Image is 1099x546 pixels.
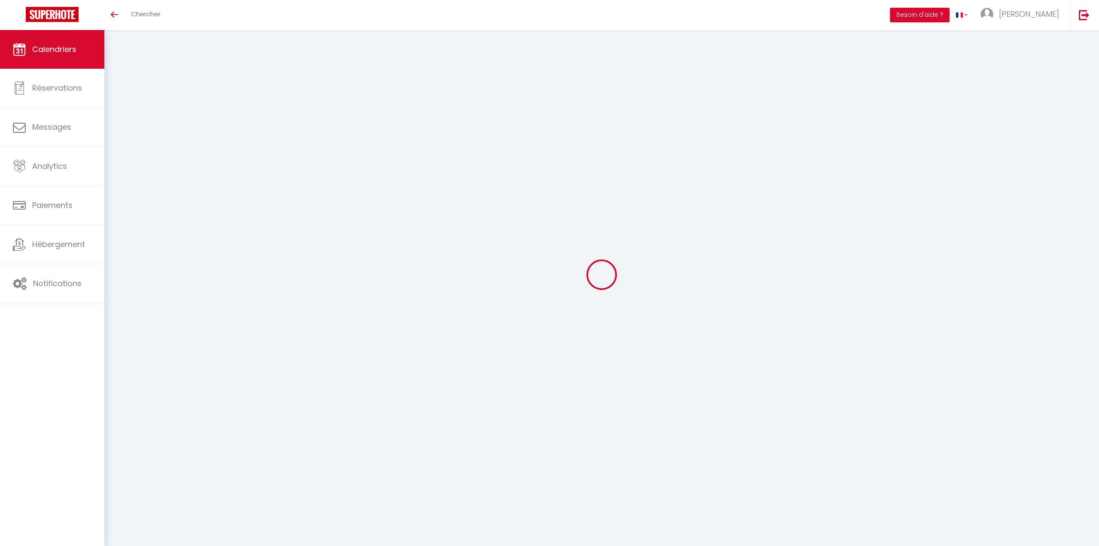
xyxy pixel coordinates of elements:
span: Analytics [32,161,67,171]
span: Paiements [32,200,73,210]
img: logout [1079,9,1090,20]
span: Réservations [32,82,82,93]
img: ... [981,8,993,21]
span: Calendriers [32,44,76,55]
span: Messages [32,122,71,132]
img: Super Booking [26,7,79,22]
span: [PERSON_NAME] [999,9,1059,19]
button: Besoin d'aide ? [890,8,950,22]
span: Chercher [131,9,161,18]
span: Hébergement [32,239,85,250]
span: Notifications [33,278,82,289]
